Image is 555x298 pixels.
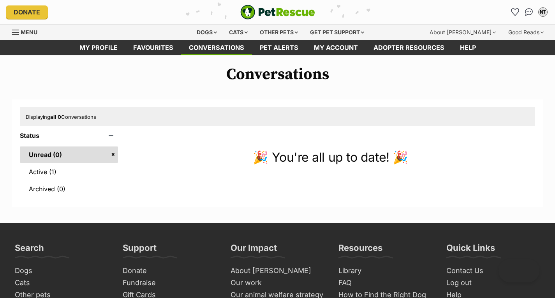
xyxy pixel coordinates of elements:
span: Displaying Conversations [26,114,96,120]
div: NT [539,8,547,16]
header: Status [20,132,118,139]
strong: all 0 [50,114,61,120]
a: Our work [227,277,328,289]
a: PetRescue [240,5,315,19]
a: Donate [120,265,220,277]
img: chat-41dd97257d64d25036548639549fe6c8038ab92f7586957e7f3b1b290dea8141.svg [525,8,533,16]
a: Adopter resources [366,40,452,55]
ul: Account quick links [509,6,549,18]
a: Pet alerts [252,40,306,55]
p: 🎉 You're all up to date! 🎉 [126,148,535,167]
span: Menu [21,29,37,35]
h3: Search [15,242,44,258]
a: Contact Us [443,265,543,277]
a: Help [452,40,484,55]
div: Good Reads [503,25,549,40]
a: Favourites [509,6,521,18]
h3: Our Impact [231,242,277,258]
div: About [PERSON_NAME] [424,25,501,40]
iframe: Help Scout Beacon - Open [499,259,539,282]
a: FAQ [335,277,435,289]
div: Other pets [254,25,303,40]
a: Fundraise [120,277,220,289]
div: Cats [224,25,253,40]
a: conversations [181,40,252,55]
a: Donate [6,5,48,19]
a: Cats [12,277,112,289]
a: Log out [443,277,543,289]
a: Archived (0) [20,181,118,197]
a: Active (1) [20,164,118,180]
a: About [PERSON_NAME] [227,265,328,277]
button: My account [537,6,549,18]
div: Get pet support [305,25,370,40]
div: Dogs [191,25,222,40]
h3: Quick Links [446,242,495,258]
img: logo-e224e6f780fb5917bec1dbf3a21bbac754714ae5b6737aabdf751b685950b380.svg [240,5,315,19]
a: Unread (0) [20,146,118,163]
a: Dogs [12,265,112,277]
a: Library [335,265,435,277]
a: My account [306,40,366,55]
h3: Support [123,242,157,258]
h3: Resources [338,242,382,258]
a: My profile [72,40,125,55]
a: Favourites [125,40,181,55]
a: Conversations [523,6,535,18]
a: Menu [12,25,43,39]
